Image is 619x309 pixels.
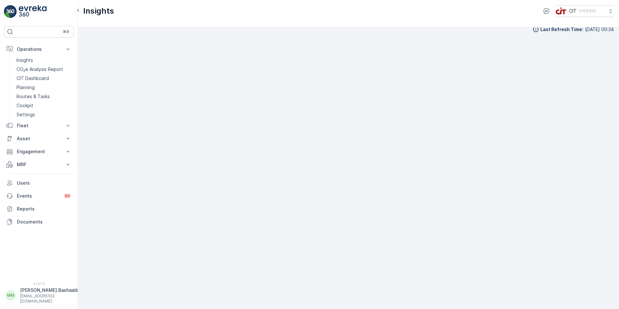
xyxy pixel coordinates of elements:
p: CO₂e Analysis Report [17,66,63,73]
p: CIT [569,8,577,14]
p: ⌘B [63,29,69,34]
a: Cockpit [14,101,74,110]
p: [PERSON_NAME].Bashaaib [20,287,78,293]
p: Last Refresh Time : [540,26,583,33]
p: Users [17,180,71,186]
p: [EMAIL_ADDRESS][DOMAIN_NAME] [20,293,78,304]
a: Documents [4,215,74,228]
a: Settings [14,110,74,119]
button: Engagement [4,145,74,158]
p: Planning [17,84,35,91]
p: Asset [17,135,61,142]
button: Fleet [4,119,74,132]
img: cit-logo_pOk6rL0.png [556,7,567,15]
a: CO₂e Analysis Report [14,65,74,74]
a: Insights [14,56,74,65]
p: Insights [17,57,33,63]
p: Settings [17,111,35,118]
button: MM[PERSON_NAME].Bashaaib[EMAIL_ADDRESS][DOMAIN_NAME] [4,287,74,304]
a: Reports [4,202,74,215]
button: MRF [4,158,74,171]
p: Operations [17,46,61,52]
button: Asset [4,132,74,145]
p: Cockpit [17,102,33,109]
img: logo [4,5,17,18]
p: [DATE] 00:34 [585,26,614,33]
p: MRF [17,161,61,168]
p: Engagement [17,148,61,155]
a: Planning [14,83,74,92]
button: CIT(+03:00) [556,5,614,17]
p: Insights [83,6,114,16]
span: v 1.51.0 [4,282,74,286]
img: logo_light-DOdMpM7g.png [19,5,47,18]
p: Routes & Tasks [17,93,50,100]
p: CIT Dashboard [17,75,49,82]
button: Operations [4,43,74,56]
p: Documents [17,219,71,225]
a: CIT Dashboard [14,74,74,83]
a: Events99 [4,189,74,202]
a: Users [4,177,74,189]
p: Events [17,193,60,199]
p: ( +03:00 ) [579,8,596,14]
a: Routes & Tasks [14,92,74,101]
p: Fleet [17,122,61,129]
div: MM [6,290,16,301]
p: Reports [17,206,71,212]
p: 99 [64,193,70,199]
